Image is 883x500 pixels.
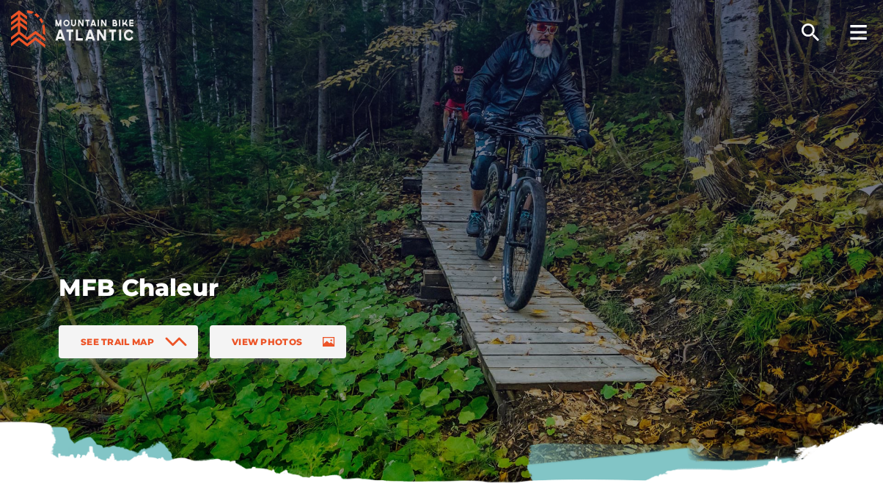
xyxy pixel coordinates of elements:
a: View Photos [210,325,346,358]
h1: MFB Chaleur [59,272,543,303]
span: See Trail Map [81,336,154,347]
a: See Trail Map [59,325,198,358]
span: View Photos [232,336,302,347]
ion-icon: search [799,21,822,44]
